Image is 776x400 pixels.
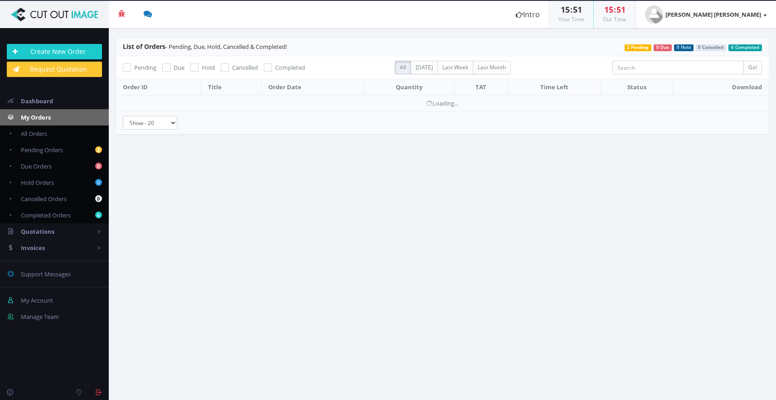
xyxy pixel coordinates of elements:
[507,1,549,28] a: Intro
[673,79,769,96] th: Download
[558,15,584,23] small: Your Time
[262,79,365,96] th: Order Date
[116,79,201,96] th: Order ID
[21,178,54,187] span: Hold Orders
[570,4,573,15] span: :
[21,97,53,105] span: Dashboard
[21,227,54,236] span: Quotations
[454,79,508,96] th: TAT
[395,61,411,74] label: All
[7,8,102,21] img: Cut Out Image
[21,244,45,252] span: Invoices
[174,63,184,72] span: Due
[95,179,102,186] b: 0
[232,63,258,72] span: Cancelled
[123,43,287,51] span: - Pending, Due, Hold, Cancelled & Completed!
[21,296,53,304] span: My Account
[604,4,613,15] span: 15
[21,113,51,121] span: My Orders
[201,79,261,96] th: Title
[21,313,59,321] span: Manage Team
[123,42,165,51] span: List of Orders
[509,79,601,96] th: Time Left
[7,44,102,59] a: Create New Order
[396,83,422,91] span: Quantity
[21,130,47,138] span: All Orders
[21,211,71,219] span: Completed Orders
[21,146,63,154] span: Pending Orders
[674,44,694,51] span: 0 Hold
[95,195,102,202] b: 0
[603,15,626,23] small: Our Time
[202,63,215,72] span: Hold
[665,10,761,19] strong: [PERSON_NAME] [PERSON_NAME]
[743,61,762,74] input: Go!
[601,79,673,96] th: Status
[654,44,672,51] span: 0 Due
[612,61,744,74] input: Search
[95,212,102,218] b: 6
[616,4,626,15] span: 51
[21,270,71,278] span: Support Messages
[95,146,102,153] b: 2
[625,44,652,51] span: 2 Pending
[561,4,570,15] span: 15
[636,1,776,28] a: [PERSON_NAME] [PERSON_NAME]
[21,195,67,203] span: Cancelled Orders
[645,5,663,24] img: user_default.jpg
[473,61,511,74] label: Last Month
[613,4,616,15] span: :
[21,162,52,170] span: Due Orders
[134,63,156,72] span: Pending
[696,44,727,51] span: 0 Cancelled
[728,44,762,51] span: 6 Completed
[7,62,102,77] a: Request Quotation
[573,4,582,15] span: 51
[437,61,473,74] label: Last Week
[116,95,769,111] td: Loading...
[95,163,102,169] b: 0
[411,61,438,74] label: [DATE]
[275,63,305,72] span: Completed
